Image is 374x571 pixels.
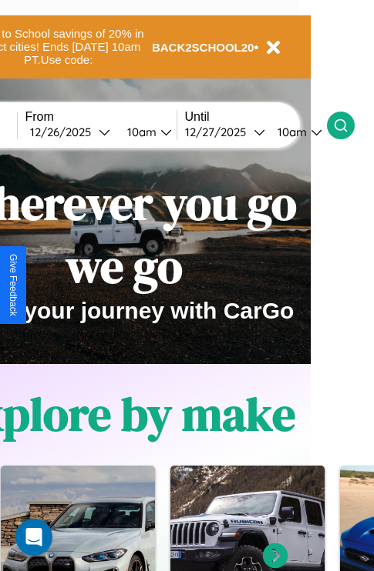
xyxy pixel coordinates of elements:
label: Until [185,110,327,124]
div: 10am [270,125,311,139]
div: 12 / 27 / 2025 [185,125,254,139]
div: 10am [120,125,160,139]
b: BACK2SCHOOL20 [152,41,254,54]
button: 10am [115,124,177,140]
div: 12 / 26 / 2025 [30,125,99,139]
label: From [25,110,177,124]
button: 12/26/2025 [25,124,115,140]
button: 10am [265,124,327,140]
div: Open Intercom Messenger [15,519,52,556]
div: Give Feedback [8,254,19,316]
